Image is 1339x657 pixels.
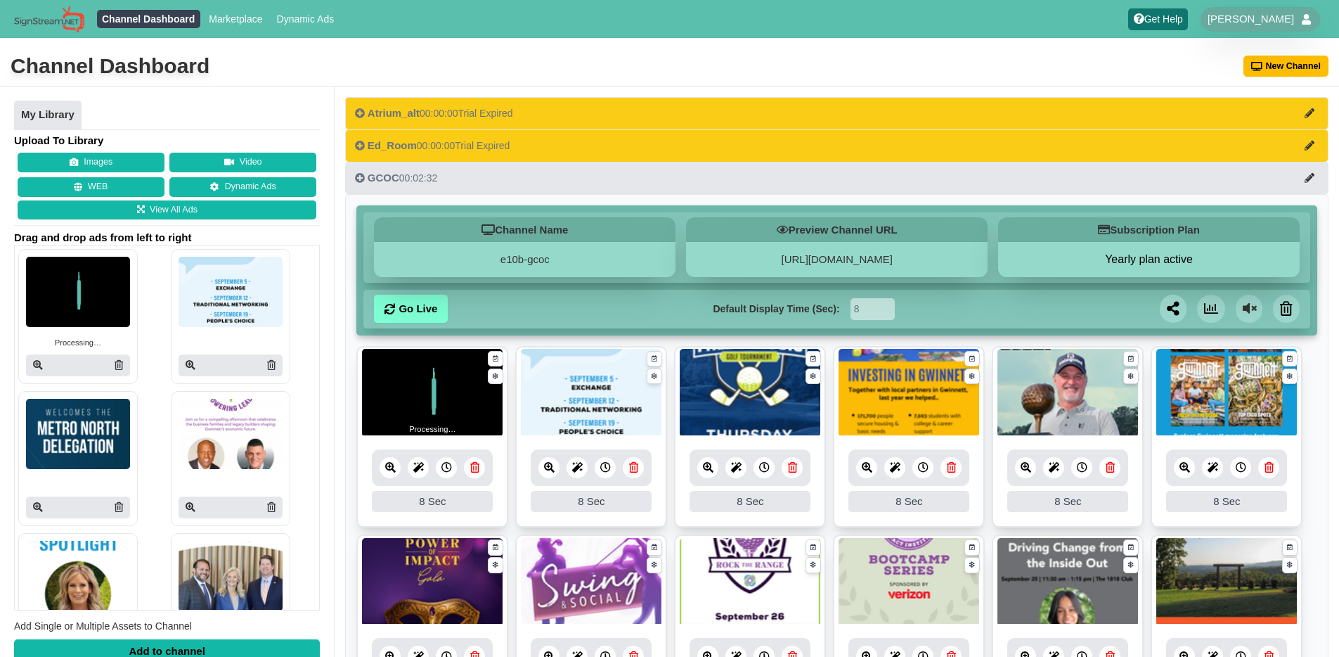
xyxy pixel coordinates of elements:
[997,538,1138,626] img: 1142.963 kb
[14,101,82,130] a: My Library
[680,538,820,626] img: 1940.774 kb
[204,10,268,28] a: Marketplace
[1156,349,1297,437] img: 2.316 mb
[179,541,283,611] img: P250x250 image processing20250905 996236 1m5yy1w
[374,295,448,323] a: Go Live
[362,538,503,626] img: 2.226 mb
[11,52,209,80] div: Channel Dashboard
[1128,8,1188,30] a: Get Help
[26,541,130,611] img: P250x250 image processing20250908 996236 vcst9o
[271,10,339,28] a: Dynamic Ads
[14,134,320,148] h4: Upload To Library
[355,106,513,120] div: 00:00:00
[782,253,893,265] a: [URL][DOMAIN_NAME]
[179,399,283,469] img: P250x250 image processing20250908 996236 1w0lz5u
[97,10,200,28] a: Channel Dashboard
[998,253,1300,267] button: Yearly plan active
[355,139,510,153] div: 00:00:00
[455,140,510,151] span: Trial Expired
[531,491,652,512] div: 8 Sec
[355,171,437,185] div: 00:02:32
[18,153,164,172] button: Images
[409,423,456,435] small: Processing…
[362,349,503,437] img: Sign stream loading animation
[14,620,192,632] span: Add Single or Multiple Assets to Channel
[713,302,839,317] label: Default Display Time (Sec):
[1243,56,1329,77] button: New Channel
[521,349,661,437] img: 1305.703 kb
[179,257,283,327] img: P250x250 image processing20250915 1472544 1fhtlgu
[14,6,84,33] img: Sign Stream.NET
[458,108,513,119] span: Trial Expired
[848,491,969,512] div: 8 Sec
[368,139,417,151] span: Ed_Room
[368,107,420,119] span: Atrium_alt
[374,242,675,277] div: e10b-gcoc
[690,491,810,512] div: 8 Sec
[169,177,316,197] a: Dynamic Ads
[368,172,399,184] span: GCOC
[55,337,102,349] small: Processing…
[345,129,1328,162] button: Ed_Room00:00:00Trial Expired
[169,153,316,172] button: Video
[1166,491,1287,512] div: 8 Sec
[997,349,1138,437] img: 11.268 mb
[26,257,130,327] img: Sign stream loading animation
[18,177,164,197] button: WEB
[345,97,1328,129] button: Atrium_alt00:00:00Trial Expired
[372,491,493,512] div: 8 Sec
[521,538,661,626] img: 4.659 mb
[839,349,979,437] img: 3.994 mb
[850,298,895,320] input: Seconds
[345,162,1328,194] button: GCOC00:02:32
[839,538,979,626] img: 1091.782 kb
[26,399,130,469] img: P250x250 image processing20250908 996236 t81omi
[680,349,820,437] img: 2.459 mb
[686,217,988,242] h5: Preview Channel URL
[14,231,320,245] span: Drag and drop ads from left to right
[374,217,675,242] h5: Channel Name
[1156,538,1297,626] img: 4.238 mb
[18,200,316,220] a: View All Ads
[1208,12,1294,26] span: [PERSON_NAME]
[1007,491,1128,512] div: 8 Sec
[998,217,1300,242] h5: Subscription Plan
